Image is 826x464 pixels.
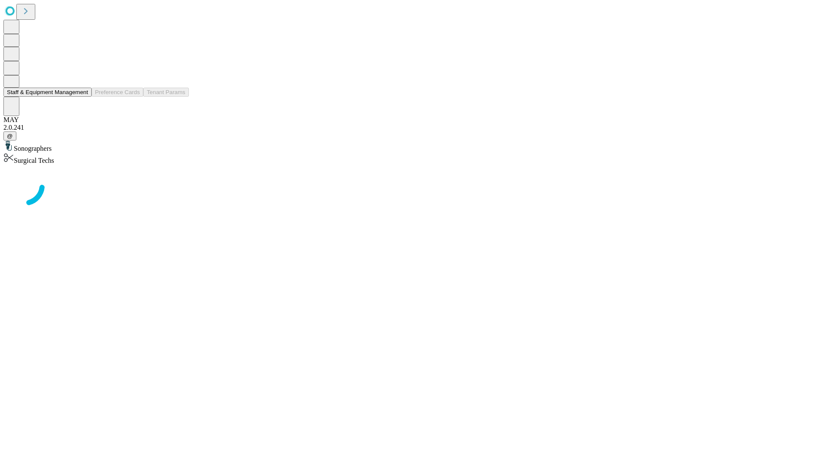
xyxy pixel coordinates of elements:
[3,153,823,165] div: Surgical Techs
[3,116,823,124] div: MAY
[3,140,823,153] div: Sonographers
[7,133,13,139] span: @
[92,88,143,97] button: Preference Cards
[3,88,92,97] button: Staff & Equipment Management
[3,124,823,131] div: 2.0.241
[3,131,16,140] button: @
[143,88,189,97] button: Tenant Params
